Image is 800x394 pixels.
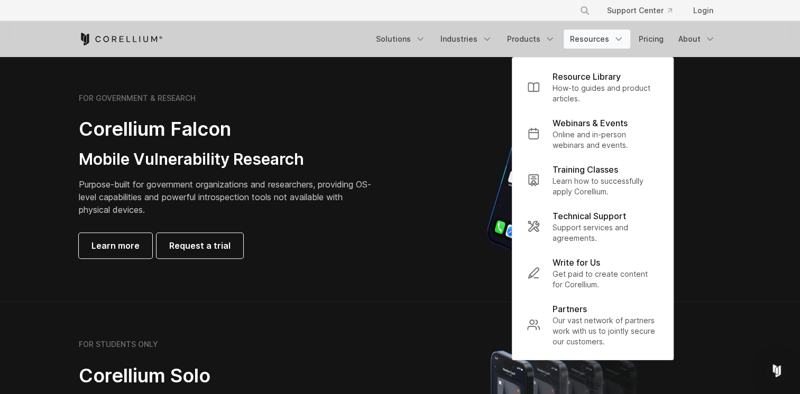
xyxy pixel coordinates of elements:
[486,83,646,268] img: iPhone model separated into the mechanics used to build the physical device.
[501,30,562,49] a: Products
[370,30,722,49] div: Navigation Menu
[599,1,681,20] a: Support Center
[79,93,196,103] h6: FOR GOVERNMENT & RESEARCH
[79,364,375,388] h2: Corellium Solo
[553,70,621,83] p: Resource Library
[632,30,670,49] a: Pricing
[564,30,630,49] a: Resources
[434,30,499,49] a: Industries
[519,64,667,110] a: Resource Library How-to guides and product articles.
[672,30,722,49] a: About
[553,163,618,176] p: Training Classes
[553,83,658,104] p: How-to guides and product articles.
[79,33,163,45] a: Corellium Home
[79,178,375,216] p: Purpose-built for government organizations and researchers, providing OS-level capabilities and p...
[553,303,587,315] p: Partners
[553,210,626,222] p: Technical Support
[157,233,243,258] a: Request a trial
[370,30,432,49] a: Solutions
[575,1,594,20] button: Search
[553,222,658,243] p: Support services and agreements.
[553,269,658,290] p: Get paid to create content for Corellium.
[79,117,375,141] h2: Corellium Falcon
[519,157,667,203] a: Training Classes Learn how to successfully apply Corellium.
[764,358,789,383] div: Open Intercom Messenger
[519,250,667,296] a: Write for Us Get paid to create content for Corellium.
[519,110,667,157] a: Webinars & Events Online and in-person webinars and events.
[169,239,231,252] span: Request a trial
[519,203,667,250] a: Technical Support Support services and agreements.
[567,1,722,20] div: Navigation Menu
[79,340,158,349] h6: FOR STUDENTS ONLY
[553,129,658,151] p: Online and in-person webinars and events.
[553,315,658,347] p: Our vast network of partners work with us to jointly secure our customers.
[553,256,600,269] p: Write for Us
[91,239,140,252] span: Learn more
[553,176,658,197] p: Learn how to successfully apply Corellium.
[553,117,628,129] p: Webinars & Events
[519,296,667,353] a: Partners Our vast network of partners work with us to jointly secure our customers.
[79,233,152,258] a: Learn more
[685,1,722,20] a: Login
[79,149,375,170] h3: Mobile Vulnerability Research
